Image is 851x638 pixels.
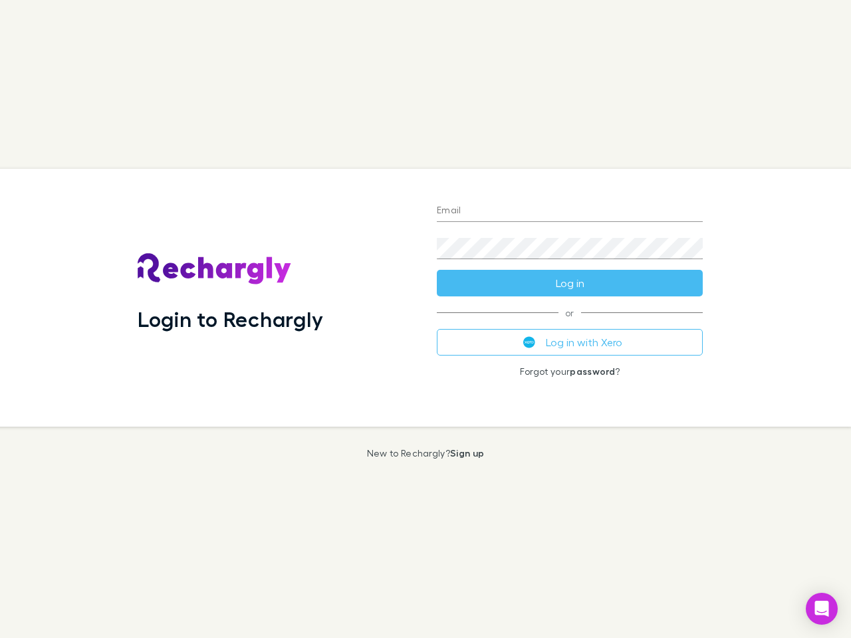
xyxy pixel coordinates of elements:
a: Sign up [450,447,484,459]
p: New to Rechargly? [367,448,485,459]
img: Rechargly's Logo [138,253,292,285]
span: or [437,312,703,313]
p: Forgot your ? [437,366,703,377]
a: password [570,366,615,377]
img: Xero's logo [523,336,535,348]
h1: Login to Rechargly [138,306,323,332]
button: Log in [437,270,703,296]
button: Log in with Xero [437,329,703,356]
div: Open Intercom Messenger [806,593,838,625]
